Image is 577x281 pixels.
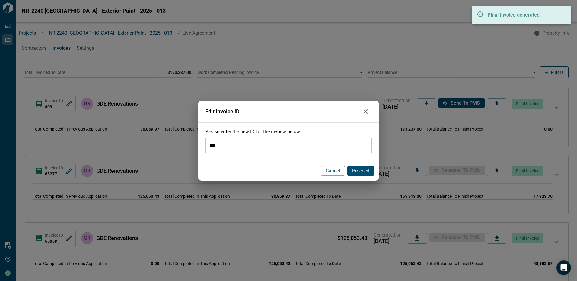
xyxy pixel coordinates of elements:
[556,260,571,275] div: Open Intercom Messenger
[347,166,374,176] button: Proceed
[205,109,360,115] span: Edit Invoice ID
[488,11,560,19] p: Final invoice generated.
[326,168,340,174] span: Cancel
[205,129,301,134] span: Please enter the new ID for the invoice below:
[352,168,369,174] span: Proceed
[321,166,345,176] button: Cancel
